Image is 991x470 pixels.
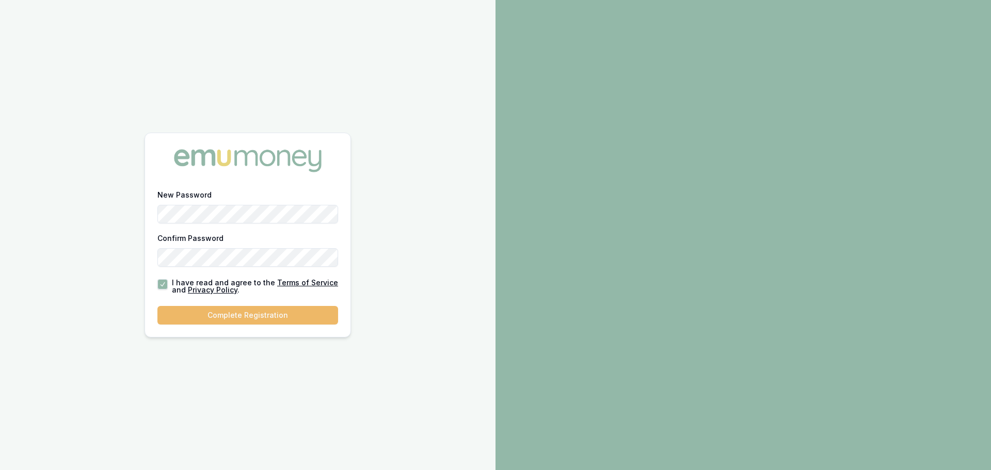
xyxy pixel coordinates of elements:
[157,190,212,199] label: New Password
[157,306,338,325] button: Complete Registration
[172,279,338,294] label: I have read and agree to the and .
[157,234,223,242] label: Confirm Password
[170,145,325,175] img: Emu Money
[188,285,237,294] a: Privacy Policy
[277,278,338,287] a: Terms of Service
